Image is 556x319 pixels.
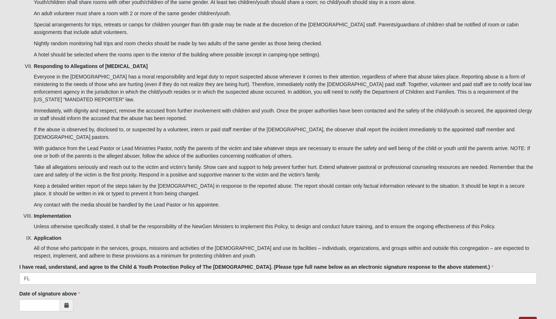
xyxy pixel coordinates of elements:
p: If the abuse is observed by, disclosed to, or suspected by a volunteer, intern or paid staff memb... [34,126,536,141]
label: I have read, understand, and agree to the Child & Youth Protection Policy of The [DEMOGRAPHIC_DAT... [19,263,493,271]
p: All of those who participate in the services, groups, missions and activities of the [DEMOGRAPHIC... [34,244,536,260]
p: Special arrangements for trips, retreats or camps for children younger than 6th grade may be made... [34,21,536,36]
p: Immediately, with dignity and respect, remove the accused from further involvement with children ... [34,107,536,122]
h5: Implementation [34,213,536,219]
p: With guidance from the Lead Pastor or Lead Ministries Pastor, notify the parents of the victim an... [34,145,536,160]
h5: Responding to Allegations of [MEDICAL_DATA] [34,63,536,69]
h5: Application [34,235,536,241]
p: Nightly random monitoring hall trips and room checks should be made by two adults of the same gen... [34,40,536,47]
label: Date of signature above [19,290,80,297]
p: Everyone in the [DEMOGRAPHIC_DATA] has a moral responsibility and legal duty to report suspected ... [34,73,536,103]
p: Take all allegations seriously and reach out to the victim and victim’s family. Show care and sup... [34,163,536,179]
p: Unless otherwise specifically stated, it shall be the responsibility of the NewGen Ministers to i... [34,223,536,230]
p: Keep a detailed written report of the steps taken by the [DEMOGRAPHIC_DATA] in response to the re... [34,182,536,197]
p: A hotel should be selected where the rooms open to the interior of the building where possible (e... [34,51,536,59]
p: An adult volunteer must share a room with 2 or more of the same gender children/youth. [34,10,536,17]
p: Any contact with the media should be handled by the Lead Pastor or his appointee. [34,201,536,209]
